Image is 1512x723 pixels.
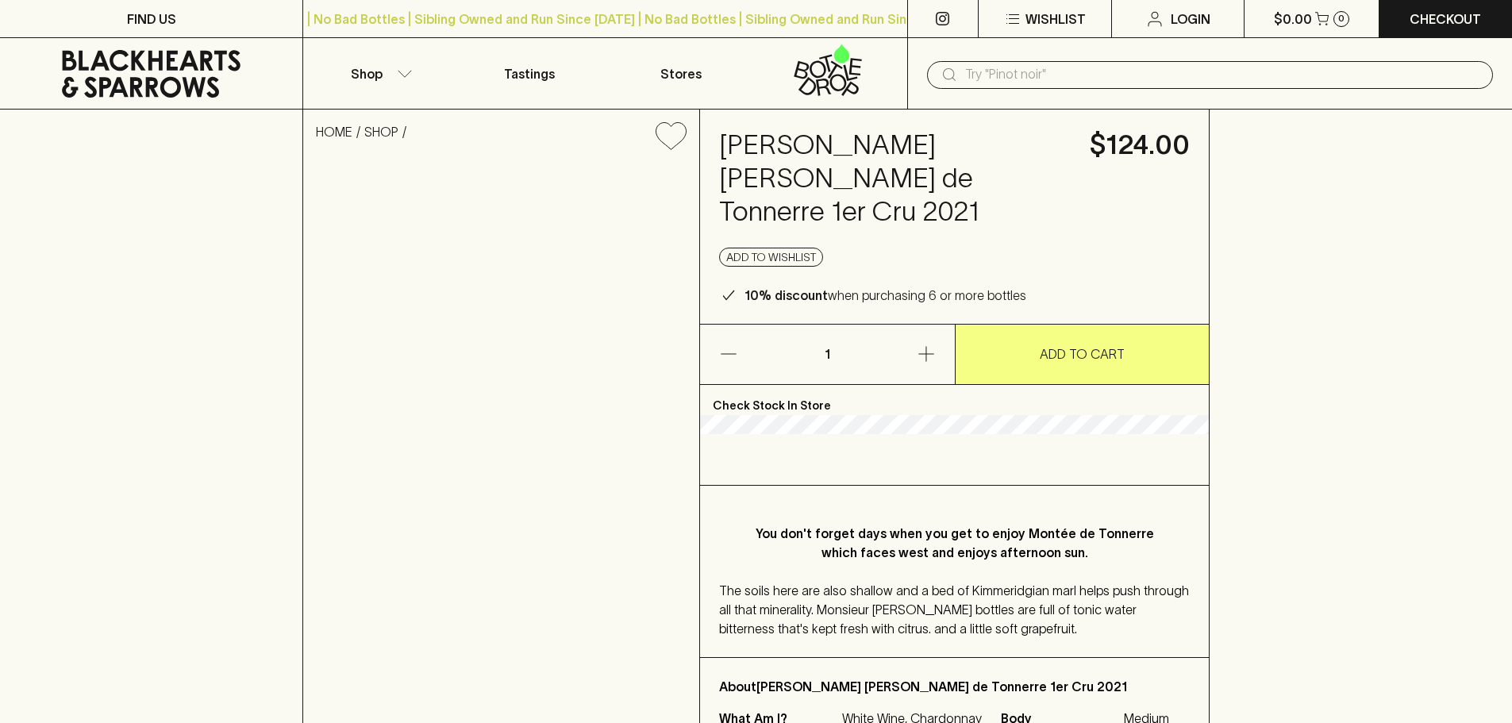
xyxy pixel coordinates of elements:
[1274,10,1312,29] p: $0.00
[649,116,693,156] button: Add to wishlist
[1410,10,1481,29] p: Checkout
[127,10,176,29] p: FIND US
[719,677,1190,696] p: About [PERSON_NAME] [PERSON_NAME] de Tonnerre 1er Cru 2021
[504,64,555,83] p: Tastings
[1090,129,1190,162] h4: $124.00
[744,288,828,302] b: 10% discount
[1338,14,1345,23] p: 0
[454,38,605,109] a: Tastings
[606,38,756,109] a: Stores
[700,385,1209,415] p: Check Stock In Store
[719,583,1189,636] span: The soils here are also shallow and a bed of Kimmeridgian marl helps push through all that minera...
[660,64,702,83] p: Stores
[351,64,383,83] p: Shop
[956,325,1210,384] button: ADD TO CART
[719,248,823,267] button: Add to wishlist
[719,129,1071,229] h4: [PERSON_NAME] [PERSON_NAME] de Tonnerre 1er Cru 2021
[965,62,1480,87] input: Try "Pinot noir"
[751,524,1158,562] p: You don't forget days when you get to enjoy Montée de Tonnerre which faces west and enjoys aftern...
[808,325,846,384] p: 1
[744,286,1026,305] p: when purchasing 6 or more bottles
[1025,10,1086,29] p: Wishlist
[303,38,454,109] button: Shop
[364,125,398,139] a: SHOP
[316,125,352,139] a: HOME
[1171,10,1210,29] p: Login
[1040,344,1125,363] p: ADD TO CART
